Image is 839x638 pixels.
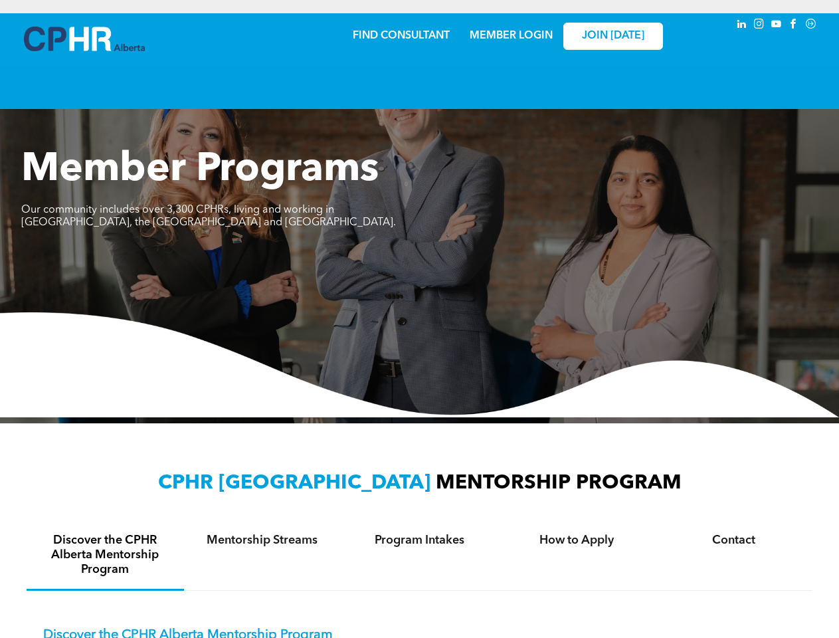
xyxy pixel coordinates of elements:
[21,150,379,190] span: Member Programs
[353,31,450,41] a: FIND CONSULTANT
[582,30,644,43] span: JOIN [DATE]
[804,17,818,35] a: Social network
[667,533,800,548] h4: Contact
[436,473,682,493] span: MENTORSHIP PROGRAM
[769,17,784,35] a: youtube
[470,31,553,41] a: MEMBER LOGIN
[24,27,145,51] img: A blue and white logo for cp alberta
[21,205,396,228] span: Our community includes over 3,300 CPHRs, living and working in [GEOGRAPHIC_DATA], the [GEOGRAPHIC...
[735,17,749,35] a: linkedin
[787,17,801,35] a: facebook
[39,533,172,577] h4: Discover the CPHR Alberta Mentorship Program
[196,533,329,548] h4: Mentorship Streams
[158,473,430,493] span: CPHR [GEOGRAPHIC_DATA]
[752,17,767,35] a: instagram
[563,23,663,50] a: JOIN [DATE]
[510,533,644,548] h4: How to Apply
[353,533,486,548] h4: Program Intakes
